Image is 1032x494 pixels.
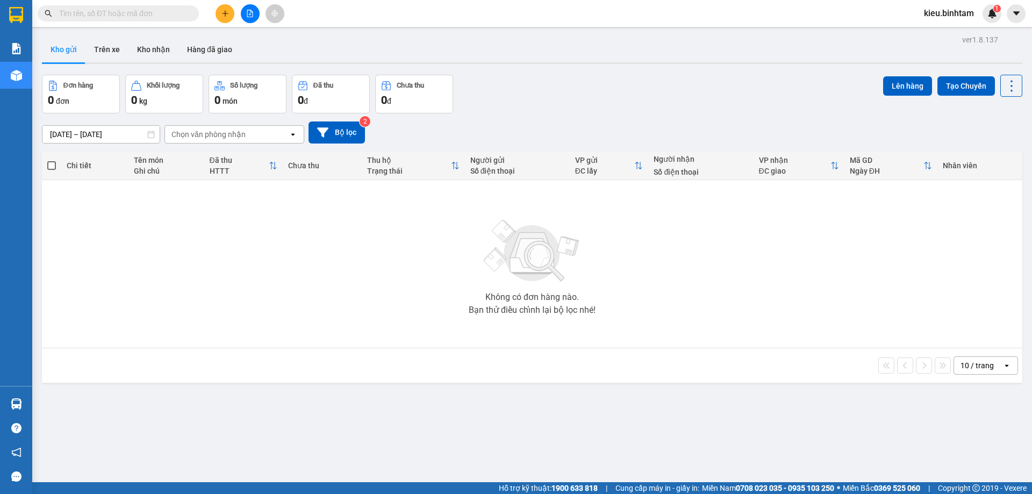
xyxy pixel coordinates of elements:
[271,10,278,17] span: aim
[961,360,994,371] div: 10 / trang
[67,161,123,170] div: Chi tiết
[993,5,1001,12] sup: 1
[615,482,699,494] span: Cung cấp máy in - giấy in:
[139,97,147,105] span: kg
[216,4,234,23] button: plus
[843,482,920,494] span: Miền Bắc
[304,97,308,105] span: đ
[11,471,21,482] span: message
[943,161,1017,170] div: Nhân viên
[210,167,269,175] div: HTTT
[606,482,607,494] span: |
[42,126,160,143] input: Select a date range.
[937,76,995,96] button: Tạo Chuyến
[134,156,199,164] div: Tên món
[844,152,937,180] th: Toggle SortBy
[178,37,241,62] button: Hàng đã giao
[11,447,21,457] span: notification
[654,155,748,163] div: Người nhận
[915,6,983,20] span: kieu.binhtam
[928,482,930,494] span: |
[214,94,220,106] span: 0
[654,168,748,176] div: Số điện thoại
[11,423,21,433] span: question-circle
[241,4,260,23] button: file-add
[210,156,269,164] div: Đã thu
[292,75,370,113] button: Đã thu0đ
[362,152,465,180] th: Toggle SortBy
[397,82,424,89] div: Chưa thu
[883,76,932,96] button: Lên hàng
[702,482,834,494] span: Miền Nam
[134,167,199,175] div: Ghi chú
[387,97,391,105] span: đ
[59,8,186,19] input: Tìm tên, số ĐT hoặc mã đơn
[246,10,254,17] span: file-add
[470,156,564,164] div: Người gửi
[266,4,284,23] button: aim
[11,398,22,410] img: warehouse-icon
[1007,4,1026,23] button: caret-down
[42,37,85,62] button: Kho gửi
[469,306,596,314] div: Bạn thử điều chỉnh lại bộ lọc nhé!
[63,82,93,89] div: Đơn hàng
[11,43,22,54] img: solution-icon
[575,156,635,164] div: VP gửi
[48,94,54,106] span: 0
[381,94,387,106] span: 0
[551,484,598,492] strong: 1900 633 818
[9,7,23,23] img: logo-vxr
[221,10,229,17] span: plus
[147,82,180,89] div: Khối lượng
[131,94,137,106] span: 0
[759,167,830,175] div: ĐC giao
[962,34,998,46] div: ver 1.8.137
[230,82,257,89] div: Số lượng
[837,486,840,490] span: ⚪️
[309,121,365,144] button: Bộ lọc
[754,152,844,180] th: Toggle SortBy
[56,97,69,105] span: đơn
[223,97,238,105] span: món
[375,75,453,113] button: Chưa thu0đ
[128,37,178,62] button: Kho nhận
[995,5,999,12] span: 1
[874,484,920,492] strong: 0369 525 060
[125,75,203,113] button: Khối lượng0kg
[42,75,120,113] button: Đơn hàng0đơn
[972,484,980,492] span: copyright
[470,167,564,175] div: Số điện thoại
[11,70,22,81] img: warehouse-icon
[570,152,649,180] th: Toggle SortBy
[987,9,997,18] img: icon-new-feature
[478,213,586,289] img: svg+xml;base64,PHN2ZyBjbGFzcz0ibGlzdC1wbHVnX19zdmciIHhtbG5zPSJodHRwOi8vd3d3LnczLm9yZy8yMDAwL3N2Zy...
[313,82,333,89] div: Đã thu
[850,167,923,175] div: Ngày ĐH
[485,293,579,302] div: Không có đơn hàng nào.
[367,156,451,164] div: Thu hộ
[209,75,286,113] button: Số lượng0món
[289,130,297,139] svg: open
[360,116,370,127] sup: 2
[1012,9,1021,18] span: caret-down
[850,156,923,164] div: Mã GD
[367,167,451,175] div: Trạng thái
[288,161,356,170] div: Chưa thu
[759,156,830,164] div: VP nhận
[298,94,304,106] span: 0
[1002,361,1011,370] svg: open
[575,167,635,175] div: ĐC lấy
[45,10,52,17] span: search
[204,152,283,180] th: Toggle SortBy
[499,482,598,494] span: Hỗ trợ kỹ thuật:
[85,37,128,62] button: Trên xe
[171,129,246,140] div: Chọn văn phòng nhận
[736,484,834,492] strong: 0708 023 035 - 0935 103 250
